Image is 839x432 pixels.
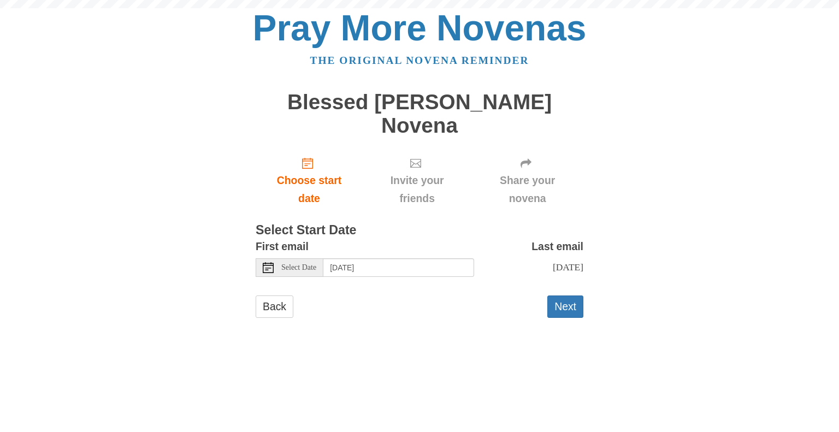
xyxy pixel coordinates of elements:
[310,55,529,66] a: The original novena reminder
[471,148,583,213] div: Click "Next" to confirm your start date first.
[363,148,471,213] div: Click "Next" to confirm your start date first.
[256,295,293,318] a: Back
[553,262,583,273] span: [DATE]
[256,91,583,137] h1: Blessed [PERSON_NAME] Novena
[253,8,587,48] a: Pray More Novenas
[281,264,316,271] span: Select Date
[267,171,352,208] span: Choose start date
[547,295,583,318] button: Next
[374,171,460,208] span: Invite your friends
[531,238,583,256] label: Last email
[256,148,363,213] a: Choose start date
[482,171,572,208] span: Share your novena
[256,238,309,256] label: First email
[256,223,583,238] h3: Select Start Date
